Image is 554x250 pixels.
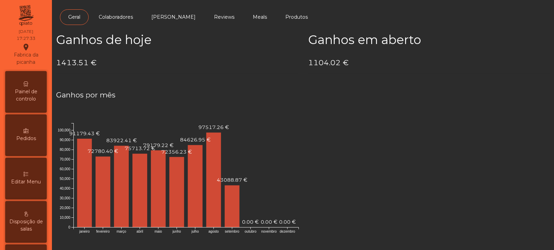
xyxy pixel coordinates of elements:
text: 72780.40 € [88,148,118,154]
text: 43088.87 € [217,177,247,183]
text: novembro [261,230,277,233]
text: fevereiro [96,230,110,233]
text: 10,000 [60,216,70,219]
text: 0.00 € [261,219,277,225]
text: 79179.22 € [143,142,173,148]
span: Editar Menu [11,178,41,186]
h4: Ganhos por mês [56,90,550,100]
text: 84626.95 € [180,137,211,143]
text: 90,000 [60,138,70,142]
text: agosto [208,230,219,233]
a: Reviews [206,9,243,25]
img: qpiato [17,3,34,28]
text: janeiro [79,230,90,233]
text: 50,000 [60,177,70,181]
text: abril [136,230,143,233]
span: Pedidos [16,135,36,142]
text: 83922.41 € [106,137,137,144]
div: Fabrica da picanha [6,43,46,66]
text: 75713.72 € [125,145,155,152]
h2: Ganhos em aberto [308,33,550,47]
h4: 1104.02 € [308,58,550,68]
text: 60,000 [60,167,70,171]
h4: 1413.51 € [56,58,298,68]
a: Meals [244,9,275,25]
text: setembro [225,230,239,233]
text: outubro [245,230,257,233]
text: 70,000 [60,157,70,161]
i: location_on [22,43,30,51]
text: 97517.26 € [198,124,229,130]
text: 0.00 € [279,219,296,225]
div: 17:27:33 [17,35,35,42]
text: dezembro [280,230,295,233]
text: 100,000 [58,128,71,132]
span: Disposição de salas [7,218,45,233]
text: 0 [68,225,70,229]
text: março [117,230,126,233]
text: maio [154,230,162,233]
text: 40,000 [60,187,70,190]
a: [PERSON_NAME] [143,9,204,25]
text: 72356.23 € [161,149,192,155]
span: Painel de controlo [7,88,45,103]
a: Colaboradores [90,9,141,25]
text: julho [191,230,199,233]
a: Geral [60,9,89,25]
text: 0.00 € [242,219,259,225]
text: 91179.43 € [69,130,100,137]
text: 80,000 [60,148,70,152]
a: Produtos [277,9,316,25]
h2: Ganhos de hoje [56,33,298,47]
text: junho [172,230,181,233]
text: 20,000 [60,206,70,210]
text: 30,000 [60,196,70,200]
div: [DATE] [19,28,33,35]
